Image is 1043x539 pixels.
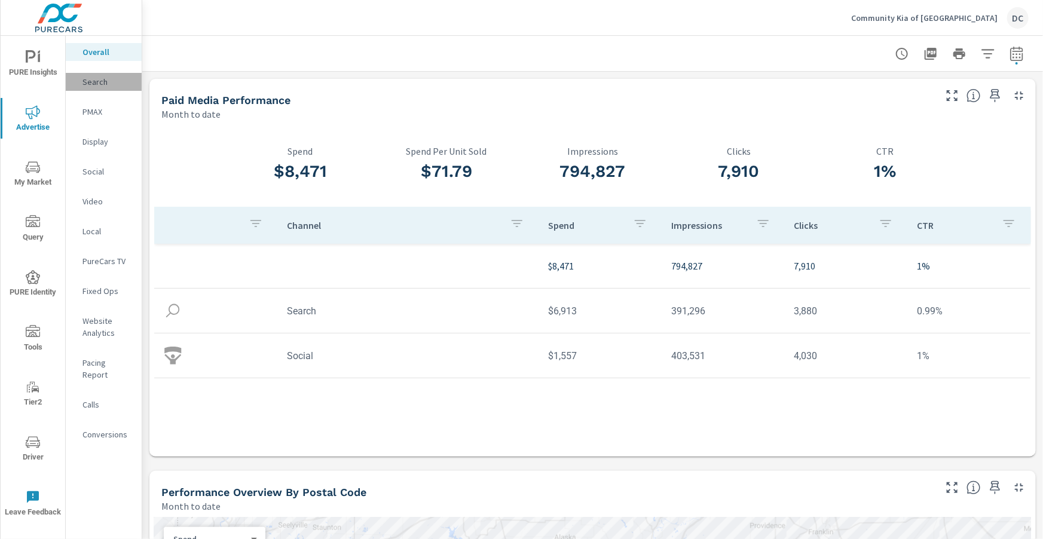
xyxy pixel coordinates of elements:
[671,259,775,273] p: 794,827
[4,270,62,299] span: PURE Identity
[812,161,958,182] h3: 1%
[671,219,747,231] p: Impressions
[82,428,132,440] p: Conversions
[548,259,652,273] p: $8,471
[66,282,142,300] div: Fixed Ops
[785,296,908,326] td: 3,880
[548,219,623,231] p: Spend
[66,396,142,414] div: Calls
[785,341,908,371] td: 4,030
[1007,7,1029,29] div: DC
[227,146,374,157] p: Spend
[374,146,520,157] p: Spend Per Unit Sold
[66,43,142,61] div: Overall
[4,380,62,409] span: Tier2
[374,161,520,182] h3: $71.79
[161,94,290,106] h5: Paid Media Performance
[82,255,132,267] p: PureCars TV
[907,341,1030,371] td: 1%
[1010,478,1029,497] button: Minimize Widget
[82,285,132,297] p: Fixed Ops
[666,161,812,182] h3: 7,910
[164,302,182,320] img: icon-search.svg
[66,312,142,342] div: Website Analytics
[82,399,132,411] p: Calls
[66,163,142,180] div: Social
[82,166,132,177] p: Social
[539,296,662,326] td: $6,913
[917,259,1021,273] p: 1%
[966,480,981,495] span: Understand performance data by postal code. Individual postal codes can be selected and expanded ...
[986,86,1005,105] span: Save this to your personalized report
[66,354,142,384] div: Pacing Report
[66,425,142,443] div: Conversions
[519,146,666,157] p: Impressions
[4,215,62,244] span: Query
[4,325,62,354] span: Tools
[917,219,992,231] p: CTR
[4,435,62,464] span: Driver
[82,315,132,339] p: Website Analytics
[227,161,374,182] h3: $8,471
[82,357,132,381] p: Pacing Report
[277,296,539,326] td: Search
[161,107,221,121] p: Month to date
[66,103,142,121] div: PMAX
[66,73,142,91] div: Search
[986,478,1005,497] span: Save this to your personalized report
[82,106,132,118] p: PMAX
[161,486,366,498] h5: Performance Overview By Postal Code
[4,160,62,189] span: My Market
[66,133,142,151] div: Display
[943,478,962,497] button: Make Fullscreen
[82,46,132,58] p: Overall
[164,347,182,365] img: icon-social.svg
[4,490,62,519] span: Leave Feedback
[66,192,142,210] div: Video
[66,222,142,240] div: Local
[82,76,132,88] p: Search
[161,499,221,513] p: Month to date
[812,146,958,157] p: CTR
[966,88,981,103] span: Understand performance metrics over the selected time range.
[66,252,142,270] div: PureCars TV
[1,36,65,531] div: nav menu
[947,42,971,66] button: Print Report
[82,195,132,207] p: Video
[1010,86,1029,105] button: Minimize Widget
[907,296,1030,326] td: 0.99%
[82,136,132,148] p: Display
[666,146,812,157] p: Clicks
[1005,42,1029,66] button: Select Date Range
[851,13,998,23] p: Community Kia of [GEOGRAPHIC_DATA]
[794,219,870,231] p: Clicks
[4,105,62,134] span: Advertise
[519,161,666,182] h3: 794,827
[277,341,539,371] td: Social
[662,296,785,326] td: 391,296
[539,341,662,371] td: $1,557
[82,225,132,237] p: Local
[662,341,785,371] td: 403,531
[794,259,898,273] p: 7,910
[287,219,500,231] p: Channel
[4,50,62,79] span: PURE Insights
